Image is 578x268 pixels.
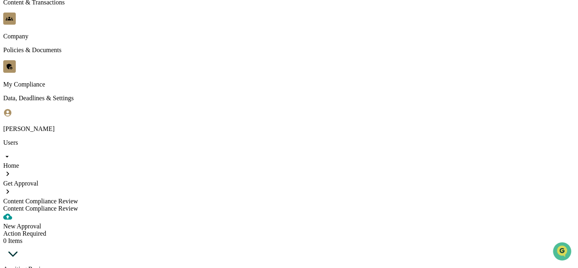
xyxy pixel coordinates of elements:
div: 🔎 [8,118,15,125]
div: Action Required [3,230,575,237]
p: Policies & Documents [3,46,575,54]
span: Preclearance [16,102,52,110]
div: Get Approval [3,180,575,187]
p: Company [3,33,575,40]
span: Pylon [80,137,98,143]
div: New Approval [3,223,575,230]
p: Data, Deadlines & Settings [3,95,575,102]
div: Start new chat [28,62,133,70]
div: Home [3,162,575,169]
div: We're available if you need us! [28,70,102,76]
p: [PERSON_NAME] [3,125,575,133]
a: 🔎Data Lookup [5,114,54,129]
span: Data Lookup [16,117,51,125]
img: 1746055101610-c473b297-6a78-478c-a979-82029cc54cd1 [8,62,23,76]
div: 🖐️ [8,103,15,109]
p: Users [3,139,575,146]
div: 0 Items [3,237,575,245]
p: How can we help? [8,17,147,30]
p: My Compliance [3,81,575,88]
a: 🗄️Attestations [55,99,104,113]
div: Content Compliance Review [3,198,575,205]
div: Content Compliance Review [3,205,575,212]
div: 🗄️ [59,103,65,109]
img: caret [3,245,23,264]
iframe: Open customer support [552,241,574,263]
button: Start new chat [138,64,147,74]
a: 🖐️Preclearance [5,99,55,113]
a: Powered byPylon [57,137,98,143]
input: Clear [21,37,133,45]
span: Attestations [67,102,100,110]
